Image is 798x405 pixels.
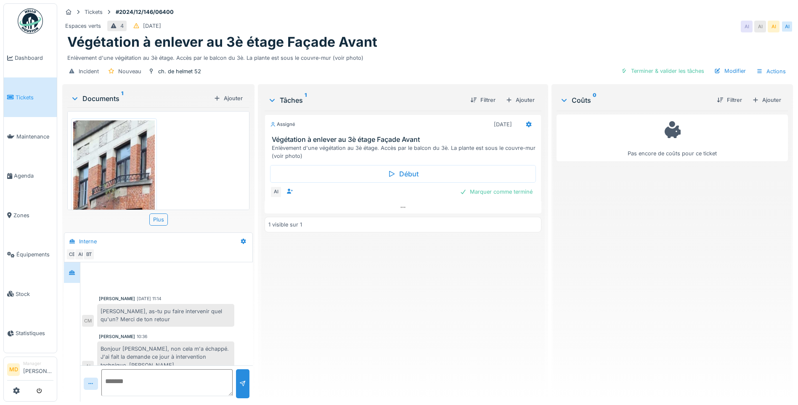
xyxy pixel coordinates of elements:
[16,133,53,141] span: Maintenance
[120,22,124,30] div: 4
[137,333,147,340] div: 10:36
[143,22,161,30] div: [DATE]
[4,117,57,156] a: Maintenance
[83,248,95,260] div: BT
[502,94,538,106] div: Ajouter
[118,67,141,75] div: Nouveau
[781,21,793,32] div: AI
[112,8,177,16] strong: #2024/12/146/06400
[18,8,43,34] img: Badge_color-CXgf-gQk.svg
[16,93,53,101] span: Tickets
[23,360,53,378] li: [PERSON_NAME]
[65,22,101,30] div: Espaces verts
[268,95,464,105] div: Tâches
[16,250,53,258] span: Équipements
[4,38,57,77] a: Dashboard
[711,65,749,77] div: Modifier
[456,186,536,197] div: Marquer comme terminé
[741,21,753,32] div: AI
[4,196,57,235] a: Zones
[753,65,790,77] div: Actions
[618,65,708,77] div: Terminer & valider les tâches
[16,329,53,337] span: Statistiques
[593,95,597,105] sup: 0
[15,54,53,62] span: Dashboard
[73,120,155,265] img: u30hyidgr4wh3edhh1oedel6zc2x
[66,248,78,260] div: CB
[713,94,745,106] div: Filtrer
[7,363,20,376] li: MD
[268,221,302,229] div: 1 visible sur 1
[79,237,97,245] div: Interne
[97,304,234,327] div: [PERSON_NAME], as-tu pu faire intervenir quel qu'un? Merci de ton retour
[85,8,103,16] div: Tickets
[99,333,135,340] div: [PERSON_NAME]
[305,95,307,105] sup: 1
[23,360,53,367] div: Manager
[467,94,499,106] div: Filtrer
[74,248,86,260] div: AI
[14,172,53,180] span: Agenda
[272,144,538,160] div: Enlèvement d'une végétation au 3è étage. Accès par le balcon du 3è. La plante est sous le couvre-...
[494,120,512,128] div: [DATE]
[4,274,57,313] a: Stock
[4,314,57,353] a: Statistiques
[16,290,53,298] span: Stock
[270,186,282,198] div: AI
[137,296,162,302] div: [DATE] 11:14
[270,121,295,128] div: Assigné
[121,93,123,104] sup: 1
[158,67,201,75] div: ch. de helmet 52
[149,213,168,226] div: Plus
[210,93,246,104] div: Ajouter
[97,341,234,373] div: Bonjour [PERSON_NAME], non cela m'a échappé. J'ai fait la demande ce jour à intervention techniqu...
[71,93,210,104] div: Documents
[67,51,788,62] div: Enlèvement d'une végétation au 3è étage. Accès par le balcon du 3è. La plante est sous le couvre-...
[272,136,538,144] h3: Végétation à enlever au 3è étage Façade Avant
[560,95,710,105] div: Coûts
[7,360,53,381] a: MD Manager[PERSON_NAME]
[4,156,57,195] a: Agenda
[562,118,782,157] div: Pas encore de coûts pour ce ticket
[82,361,94,373] div: AI
[82,315,94,327] div: CM
[13,211,53,219] span: Zones
[270,165,536,183] div: Début
[79,67,99,75] div: Incident
[749,94,785,106] div: Ajouter
[754,21,766,32] div: AI
[768,21,779,32] div: AI
[99,296,135,302] div: [PERSON_NAME]
[4,77,57,117] a: Tickets
[4,235,57,274] a: Équipements
[67,34,377,50] h1: Végétation à enlever au 3è étage Façade Avant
